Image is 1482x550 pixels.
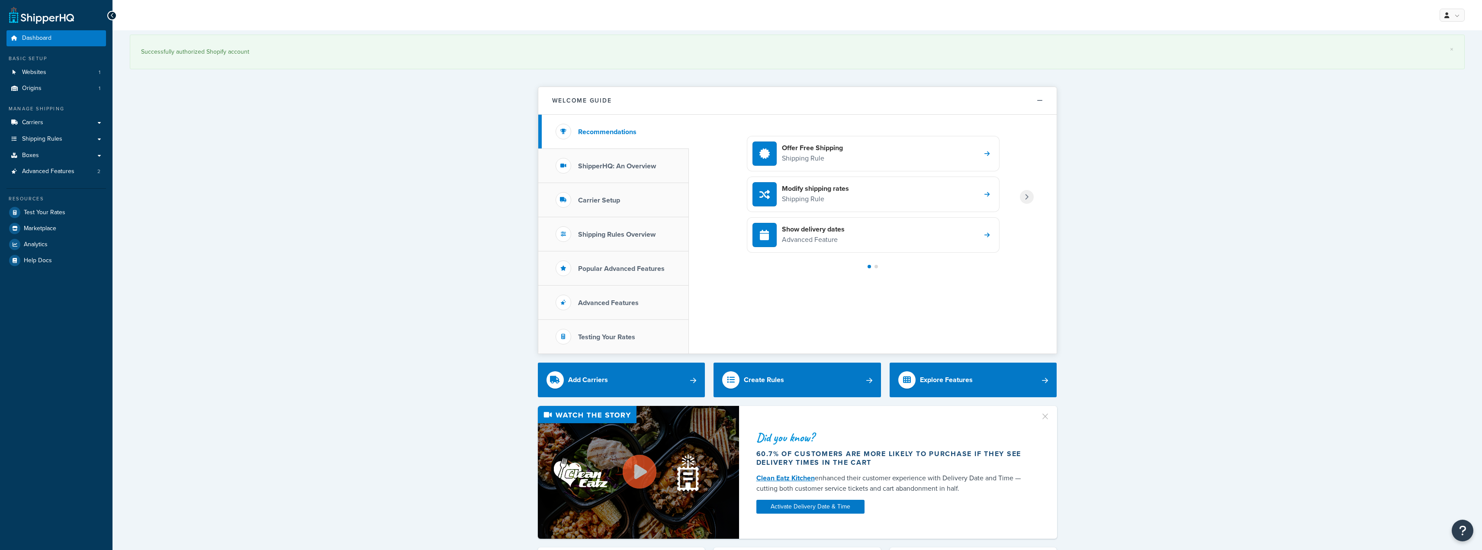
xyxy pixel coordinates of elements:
a: Clean Eatz Kitchen [756,473,815,483]
div: Manage Shipping [6,105,106,113]
a: Boxes [6,148,106,164]
span: Advanced Features [22,168,74,175]
h3: Carrier Setup [578,196,620,204]
img: Video thumbnail [538,406,739,539]
div: enhanced their customer experience with Delivery Date and Time — cutting both customer service ti... [756,473,1030,494]
a: Advanced Features2 [6,164,106,180]
a: × [1450,46,1453,53]
span: 2 [97,168,100,175]
h3: Shipping Rules Overview [578,231,656,238]
a: Create Rules [714,363,881,397]
a: Shipping Rules [6,131,106,147]
span: Analytics [24,241,48,248]
li: Origins [6,80,106,96]
li: Websites [6,64,106,80]
span: Marketplace [24,225,56,232]
div: 60.7% of customers are more likely to purchase if they see delivery times in the cart [756,450,1030,467]
a: Carriers [6,115,106,131]
h4: Show delivery dates [782,225,845,234]
div: Successfully authorized Shopify account [141,46,1453,58]
span: Websites [22,69,46,76]
span: Origins [22,85,42,92]
span: Test Your Rates [24,209,65,216]
a: Activate Delivery Date & Time [756,500,865,514]
h3: Popular Advanced Features [578,265,665,273]
span: 1 [99,85,100,92]
button: Open Resource Center [1452,520,1473,541]
a: Test Your Rates [6,205,106,220]
h2: Welcome Guide [552,97,612,104]
span: 1 [99,69,100,76]
div: Add Carriers [568,374,608,386]
a: Marketplace [6,221,106,236]
span: Carriers [22,119,43,126]
a: Websites1 [6,64,106,80]
span: Dashboard [22,35,51,42]
a: Add Carriers [538,363,705,397]
p: Shipping Rule [782,193,849,205]
li: Advanced Features [6,164,106,180]
h3: ShipperHQ: An Overview [578,162,656,170]
span: Boxes [22,152,39,159]
div: Explore Features [920,374,973,386]
h4: Offer Free Shipping [782,143,843,153]
span: Shipping Rules [22,135,62,143]
h4: Modify shipping rates [782,184,849,193]
a: Help Docs [6,253,106,268]
div: Create Rules [744,374,784,386]
h3: Recommendations [578,128,637,136]
span: Help Docs [24,257,52,264]
a: Analytics [6,237,106,252]
button: Welcome Guide [538,87,1057,115]
a: Dashboard [6,30,106,46]
h3: Testing Your Rates [578,333,635,341]
p: Shipping Rule [782,153,843,164]
a: Origins1 [6,80,106,96]
div: Did you know? [756,431,1030,444]
a: Explore Features [890,363,1057,397]
p: Advanced Feature [782,234,845,245]
div: Basic Setup [6,55,106,62]
div: Resources [6,195,106,203]
h3: Advanced Features [578,299,639,307]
